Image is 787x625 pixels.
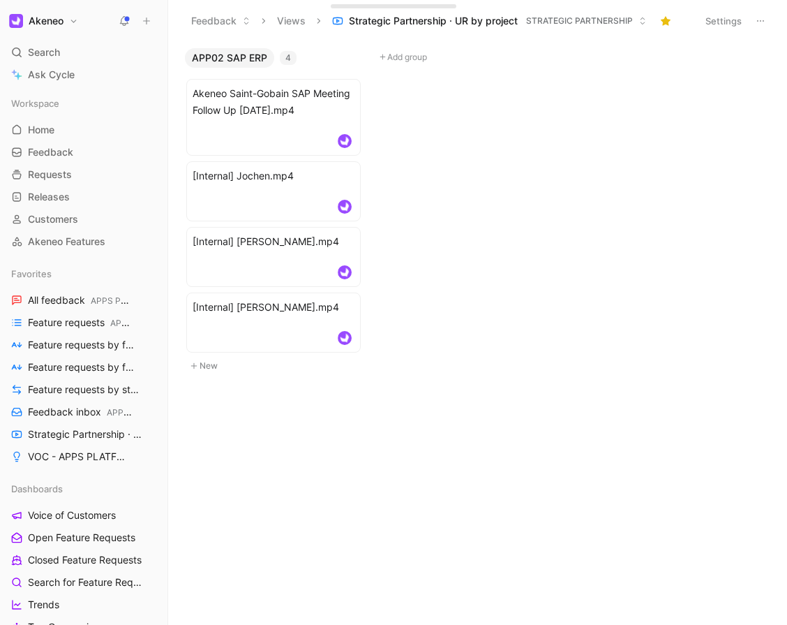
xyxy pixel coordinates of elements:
[186,79,361,156] a: Akeneo Saint-Gobain SAP Meeting Follow Up [DATE].mp4logo
[28,450,128,464] span: VOC - APPS PLATFORM
[186,161,361,221] a: [Internal] Jochen.mp4logo
[6,186,162,207] a: Releases
[28,405,135,420] span: Feedback inbox
[28,123,54,137] span: Home
[91,295,161,306] span: APPS PLATFORM
[326,10,653,31] button: Strategic Partnership · UR by projectSTRATEGIC PARTNERSHIP
[280,51,297,65] div: 4
[9,14,23,28] img: Akeneo
[28,508,116,522] span: Voice of Customers
[28,383,139,397] span: Feature requests by status
[28,598,59,612] span: Trends
[179,42,375,381] div: APP02 SAP ERP4New
[185,48,274,68] button: APP02 SAP ERP
[6,164,162,185] a: Requests
[375,49,563,66] button: Add group
[6,209,162,230] a: Customers
[28,531,135,545] span: Open Feature Requests
[185,10,257,31] button: Feedback
[193,299,354,316] span: [Internal] [PERSON_NAME].mp4
[29,15,63,27] h1: Akeneo
[28,293,133,308] span: All feedback
[349,14,518,28] span: Strategic Partnership · UR by project
[28,575,144,589] span: Search for Feature Requests
[6,231,162,252] a: Akeneo Features
[6,312,162,333] a: Feature requestsAPPS PLATFORM
[11,482,63,496] span: Dashboards
[6,334,162,355] a: Feature requests by feature
[6,42,162,63] div: Search
[338,265,352,279] img: logo
[699,11,748,31] button: Settings
[6,142,162,163] a: Feedback
[28,338,140,353] span: Feature requests by feature
[6,64,162,85] a: Ask Cycle
[338,134,352,148] img: logo
[338,331,352,345] img: logo
[6,424,162,445] a: Strategic Partnership · UR by project
[6,11,82,31] button: AkeneoAkeneo
[193,85,354,119] span: Akeneo Saint-Gobain SAP Meeting Follow Up [DATE].mp4
[6,594,162,615] a: Trends
[6,505,162,526] a: Voice of Customers
[6,119,162,140] a: Home
[28,145,73,159] span: Feedback
[110,318,181,328] span: APPS PLATFORM
[338,200,352,214] img: logo
[6,357,162,378] a: Feature requests by feature
[28,190,70,204] span: Releases
[6,527,162,548] a: Open Feature Requests
[28,235,105,249] span: Akeneo Features
[28,553,142,567] span: Closed Feature Requests
[28,316,135,330] span: Feature requests
[6,402,162,422] a: Feedback inboxAPPS PLATFORM
[6,550,162,571] a: Closed Feature Requests
[186,293,361,353] a: [Internal] [PERSON_NAME].mp4logo
[107,407,177,418] span: APPS PLATFORM
[6,572,162,593] a: Search for Feature Requests
[6,93,162,114] div: Workspace
[11,267,52,281] span: Favorites
[6,478,162,499] div: Dashboards
[185,358,369,374] button: New
[6,290,162,311] a: All feedbackAPPS PLATFORM
[6,446,162,467] a: VOC - APPS PLATFORM
[28,360,140,375] span: Feature requests by feature
[28,168,72,182] span: Requests
[28,427,144,442] span: Strategic Partnership · UR by project
[6,263,162,284] div: Favorites
[28,44,60,61] span: Search
[271,10,312,31] button: Views
[526,14,633,28] span: STRATEGIC PARTNERSHIP
[193,233,354,250] span: [Internal] [PERSON_NAME].mp4
[186,227,361,287] a: [Internal] [PERSON_NAME].mp4logo
[11,96,59,110] span: Workspace
[6,379,162,400] a: Feature requests by status
[28,66,75,83] span: Ask Cycle
[192,51,267,65] span: APP02 SAP ERP
[193,168,354,184] span: [Internal] Jochen.mp4
[28,212,78,226] span: Customers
